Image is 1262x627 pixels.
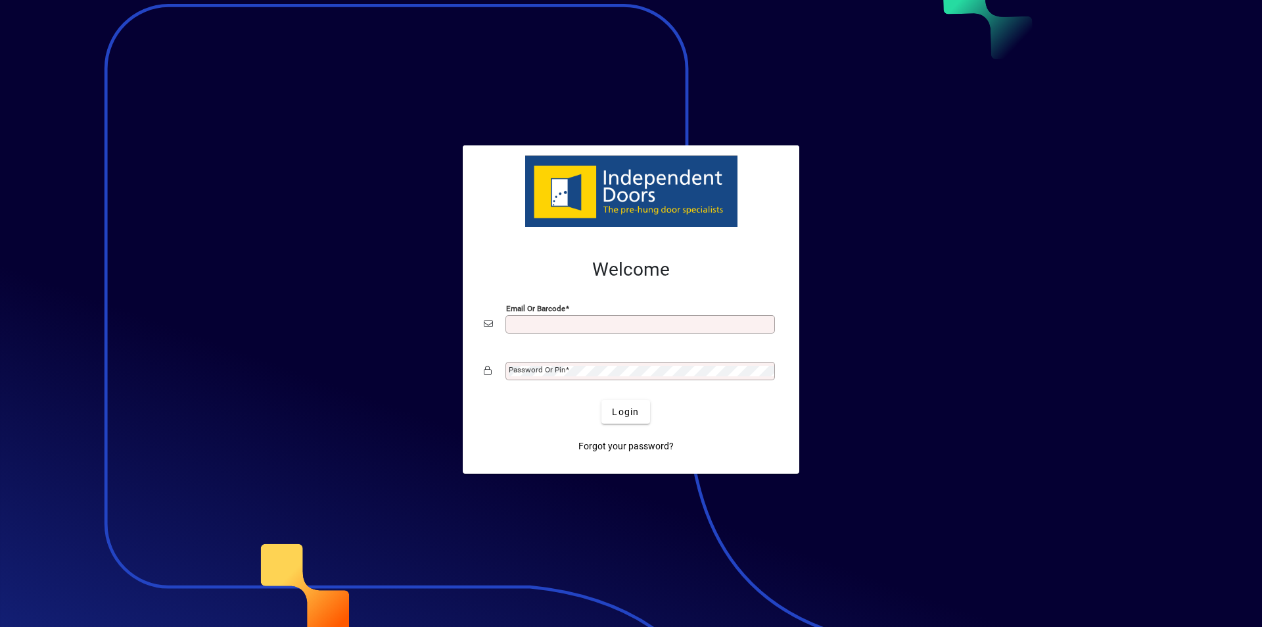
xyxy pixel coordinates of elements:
mat-label: Password or Pin [509,365,565,374]
h2: Welcome [484,259,778,281]
span: Login [612,405,639,419]
a: Forgot your password? [573,434,679,458]
mat-label: Email or Barcode [506,304,565,313]
span: Forgot your password? [578,439,674,453]
button: Login [601,400,649,424]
